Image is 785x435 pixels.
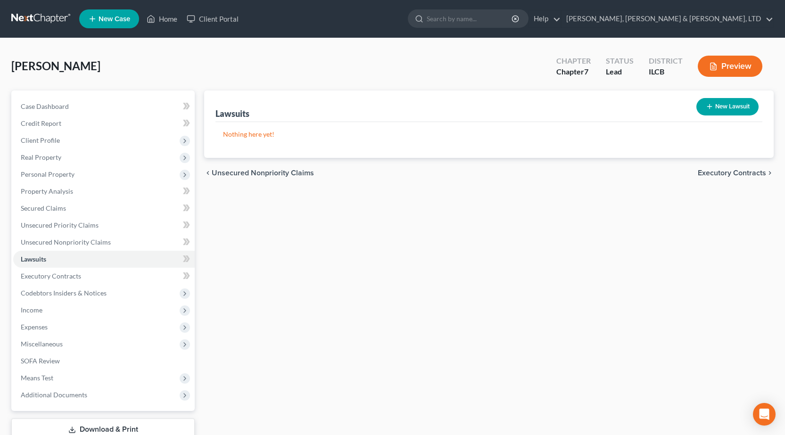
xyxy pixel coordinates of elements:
[21,136,60,144] span: Client Profile
[142,10,182,27] a: Home
[223,130,755,139] p: Nothing here yet!
[21,374,53,382] span: Means Test
[99,16,130,23] span: New Case
[182,10,243,27] a: Client Portal
[21,170,74,178] span: Personal Property
[21,255,46,263] span: Lawsuits
[753,403,776,426] div: Open Intercom Messenger
[21,323,48,331] span: Expenses
[13,98,195,115] a: Case Dashboard
[13,183,195,200] a: Property Analysis
[204,169,212,177] i: chevron_left
[606,56,634,66] div: Status
[212,169,314,177] span: Unsecured Nonpriority Claims
[13,217,195,234] a: Unsecured Priority Claims
[21,153,61,161] span: Real Property
[204,169,314,177] button: chevron_left Unsecured Nonpriority Claims
[427,10,513,27] input: Search by name...
[21,119,61,127] span: Credit Report
[649,56,683,66] div: District
[13,200,195,217] a: Secured Claims
[21,340,63,348] span: Miscellaneous
[21,204,66,212] span: Secured Claims
[606,66,634,77] div: Lead
[649,66,683,77] div: ILCB
[13,353,195,369] a: SOFA Review
[21,221,99,229] span: Unsecured Priority Claims
[698,169,774,177] button: Executory Contracts chevron_right
[698,169,766,177] span: Executory Contracts
[13,234,195,251] a: Unsecured Nonpriority Claims
[698,56,762,77] button: Preview
[21,187,73,195] span: Property Analysis
[21,391,87,399] span: Additional Documents
[21,102,69,110] span: Case Dashboard
[766,169,774,177] i: chevron_right
[21,306,42,314] span: Income
[562,10,773,27] a: [PERSON_NAME], [PERSON_NAME] & [PERSON_NAME], LTD
[11,59,100,73] span: [PERSON_NAME]
[696,98,759,115] button: New Lawsuit
[21,272,81,280] span: Executory Contracts
[529,10,561,27] a: Help
[556,66,591,77] div: Chapter
[21,238,111,246] span: Unsecured Nonpriority Claims
[13,251,195,268] a: Lawsuits
[13,115,195,132] a: Credit Report
[21,357,60,365] span: SOFA Review
[13,268,195,285] a: Executory Contracts
[215,108,249,119] div: Lawsuits
[21,289,107,297] span: Codebtors Insiders & Notices
[584,67,588,76] span: 7
[556,56,591,66] div: Chapter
